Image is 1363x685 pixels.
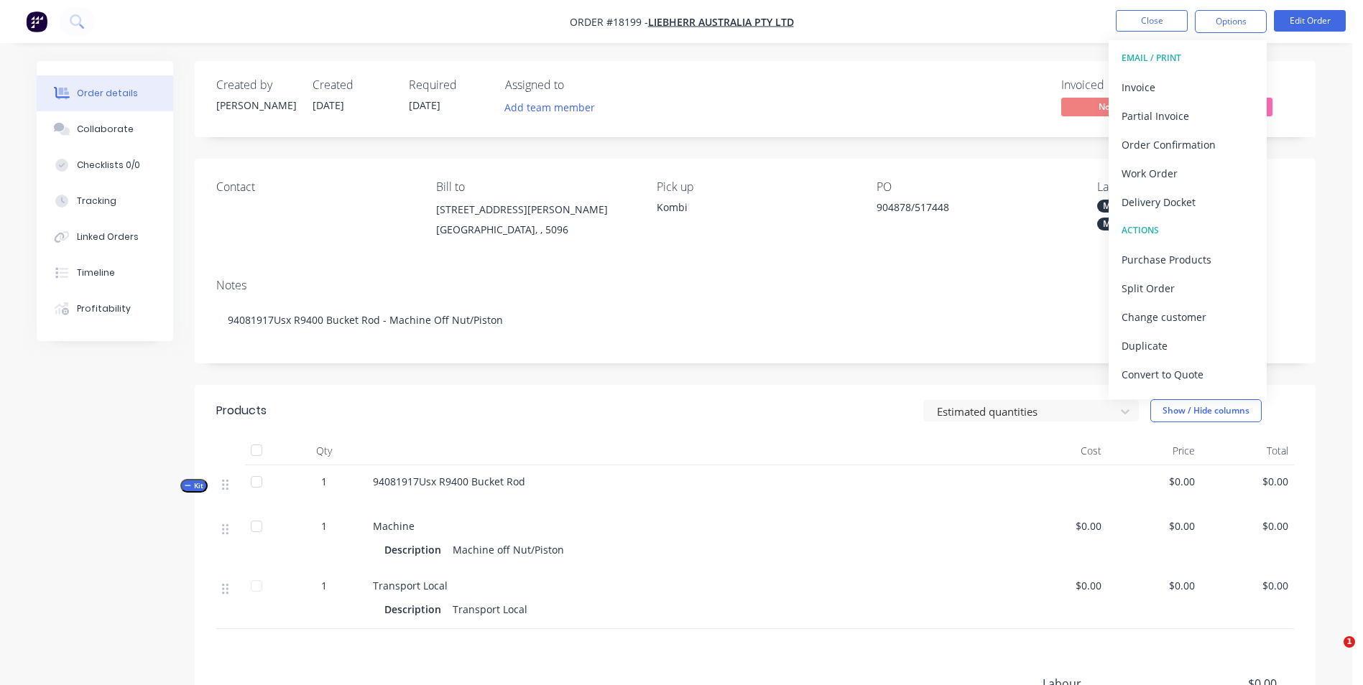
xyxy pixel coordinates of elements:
[436,200,633,220] div: [STREET_ADDRESS][PERSON_NAME]
[37,111,173,147] button: Collaborate
[1122,364,1254,385] div: Convert to Quote
[216,402,267,419] div: Products
[1097,200,1215,213] div: Machine [PERSON_NAME]
[281,437,367,465] div: Qty
[1274,10,1346,32] button: Edit Order
[1122,278,1254,299] div: Split Order
[321,518,327,533] span: 1
[1113,578,1195,593] span: $0.00
[877,180,1073,194] div: PO
[37,255,173,291] button: Timeline
[447,539,570,560] div: Machine off Nut/Piston
[216,180,413,194] div: Contact
[1122,249,1254,270] div: Purchase Products
[384,599,447,620] div: Description
[1122,307,1254,327] div: Change customer
[37,147,173,183] button: Checklists 0/0
[1122,221,1254,240] div: ACTIONS
[313,78,392,92] div: Created
[373,579,448,592] span: Transport Local
[77,123,134,136] div: Collaborate
[185,480,203,491] span: Kit
[436,180,633,194] div: Bill to
[1195,10,1267,33] button: Options
[313,98,344,112] span: [DATE]
[409,78,488,92] div: Required
[1122,49,1254,67] div: EMAIL / PRINT
[1122,192,1254,213] div: Delivery Docket
[657,200,854,215] div: Kombi
[321,474,327,489] span: 1
[37,183,173,219] button: Tracking
[1113,518,1195,533] span: $0.00
[1061,98,1147,116] span: No
[1097,218,1207,230] div: Machine Off Nut/Piston
[1020,518,1101,533] span: $0.00
[321,578,327,593] span: 1
[373,519,415,533] span: Machine
[1061,78,1169,92] div: Invoiced
[1020,578,1101,593] span: $0.00
[180,479,208,493] button: Kit
[216,78,295,92] div: Created by
[657,180,854,194] div: Pick up
[1122,163,1254,184] div: Work Order
[1122,335,1254,356] div: Duplicate
[505,78,649,92] div: Assigned to
[37,219,173,255] button: Linked Orders
[1122,134,1254,155] div: Order Confirmation
[37,291,173,327] button: Profitability
[436,200,633,246] div: [STREET_ADDRESS][PERSON_NAME][GEOGRAPHIC_DATA], , 5096
[1113,474,1195,489] span: $0.00
[384,539,447,560] div: Description
[505,98,603,117] button: Add team member
[1122,106,1254,126] div: Partial Invoice
[409,98,440,112] span: [DATE]
[877,200,1056,220] div: 904878/517448
[77,266,115,279] div: Timeline
[216,279,1294,292] div: Notes
[1122,393,1254,414] div: Archive
[77,87,138,100] div: Order details
[447,599,533,620] div: Transport Local
[216,98,295,113] div: [PERSON_NAME]
[497,98,603,117] button: Add team member
[216,298,1294,342] div: 94081917Usx R9400 Bucket Rod - Machine Off Nut/Piston
[1150,399,1262,422] button: Show / Hide columns
[1206,578,1288,593] span: $0.00
[436,220,633,240] div: [GEOGRAPHIC_DATA], , 5096
[77,159,140,172] div: Checklists 0/0
[1314,636,1349,671] iframe: Intercom live chat
[373,475,525,488] span: 94081917Usx R9400 Bucket Rod
[1122,77,1254,98] div: Invoice
[1201,437,1294,465] div: Total
[1344,636,1355,648] span: 1
[1206,518,1288,533] span: $0.00
[1116,10,1188,32] button: Close
[77,230,139,243] div: Linked Orders
[1206,474,1288,489] span: $0.00
[1014,437,1107,465] div: Cost
[570,15,648,29] span: Order #18199 -
[77,195,116,208] div: Tracking
[26,11,47,32] img: Factory
[37,75,173,111] button: Order details
[1097,180,1294,194] div: Labels
[77,302,131,315] div: Profitability
[1107,437,1201,465] div: Price
[648,15,794,29] a: Liebherr Australia Pty Ltd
